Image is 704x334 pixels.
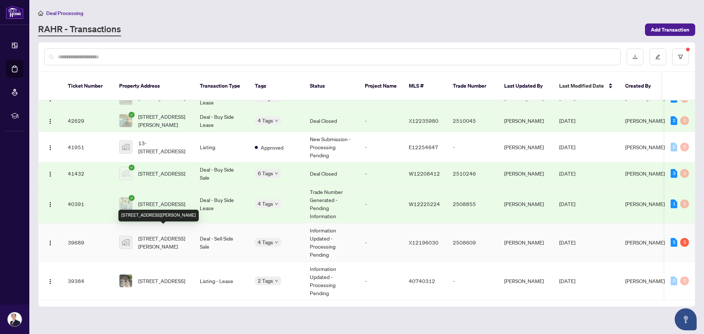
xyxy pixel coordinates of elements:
[671,199,677,208] div: 1
[680,199,689,208] div: 0
[44,115,56,126] button: Logo
[304,262,359,300] td: Information Updated - Processing Pending
[47,279,53,285] img: Logo
[559,201,575,207] span: [DATE]
[44,275,56,287] button: Logo
[498,162,553,185] td: [PERSON_NAME]
[409,170,440,177] span: W12208412
[120,198,132,210] img: thumbnail-img
[138,277,185,285] span: [STREET_ADDRESS]
[359,185,403,223] td: -
[619,72,663,100] th: Created By
[62,132,113,162] td: 41951
[559,144,575,150] span: [DATE]
[625,239,665,246] span: [PERSON_NAME]
[194,132,249,162] td: Listing
[680,143,689,151] div: 0
[403,72,447,100] th: MLS #
[129,112,135,118] span: check-circle
[304,162,359,185] td: Deal Closed
[447,185,498,223] td: 2508855
[655,54,660,59] span: edit
[47,202,53,208] img: Logo
[258,169,273,177] span: 6 Tags
[44,236,56,248] button: Logo
[120,141,132,153] img: thumbnail-img
[671,238,677,247] div: 5
[6,5,23,19] img: logo
[194,262,249,300] td: Listing - Lease
[447,132,498,162] td: -
[62,185,113,223] td: 40391
[559,170,575,177] span: [DATE]
[120,114,132,127] img: thumbnail-img
[304,185,359,223] td: Trade Number Generated - Pending Information
[559,117,575,124] span: [DATE]
[38,23,121,36] a: RAHR - Transactions
[304,132,359,162] td: New Submission - Processing Pending
[645,23,695,36] button: Add Transaction
[275,172,278,175] span: down
[249,72,304,100] th: Tags
[498,132,553,162] td: [PERSON_NAME]
[359,132,403,162] td: -
[447,72,498,100] th: Trade Number
[498,110,553,132] td: [PERSON_NAME]
[62,262,113,300] td: 39384
[359,162,403,185] td: -
[625,201,665,207] span: [PERSON_NAME]
[498,262,553,300] td: [PERSON_NAME]
[304,110,359,132] td: Deal Closed
[359,110,403,132] td: -
[304,72,359,100] th: Status
[44,168,56,179] button: Logo
[409,144,438,150] span: E12254647
[113,72,194,100] th: Property Address
[275,202,278,206] span: down
[447,262,498,300] td: -
[359,262,403,300] td: -
[47,171,53,177] img: Logo
[409,278,435,284] span: 40740312
[44,141,56,153] button: Logo
[678,54,683,59] span: filter
[651,24,689,36] span: Add Transaction
[672,48,689,65] button: filter
[671,276,677,285] div: 0
[680,116,689,125] div: 0
[409,201,440,207] span: W12225224
[304,223,359,262] td: Information Updated - Processing Pending
[627,48,643,65] button: download
[680,276,689,285] div: 0
[194,223,249,262] td: Deal - Sell Side Sale
[559,278,575,284] span: [DATE]
[275,119,278,122] span: down
[498,223,553,262] td: [PERSON_NAME]
[138,200,185,208] span: [STREET_ADDRESS]
[409,239,439,246] span: X12196030
[359,223,403,262] td: -
[194,72,249,100] th: Transaction Type
[62,72,113,100] th: Ticket Number
[498,185,553,223] td: [PERSON_NAME]
[675,308,697,330] button: Open asap
[680,169,689,178] div: 0
[118,210,199,221] div: [STREET_ADDRESS][PERSON_NAME]
[671,116,677,125] div: 2
[62,223,113,262] td: 39689
[625,170,665,177] span: [PERSON_NAME]
[120,167,132,180] img: thumbnail-img
[194,110,249,132] td: Deal - Buy Side Lease
[553,72,619,100] th: Last Modified Date
[138,169,185,177] span: [STREET_ADDRESS]
[120,275,132,287] img: thumbnail-img
[671,169,677,178] div: 3
[47,118,53,124] img: Logo
[62,110,113,132] td: 42629
[129,195,135,201] span: check-circle
[625,144,665,150] span: [PERSON_NAME]
[258,238,273,246] span: 4 Tags
[275,279,278,283] span: down
[559,239,575,246] span: [DATE]
[44,198,56,210] button: Logo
